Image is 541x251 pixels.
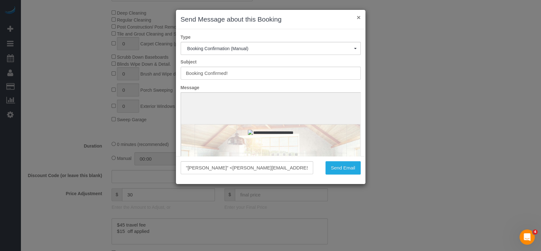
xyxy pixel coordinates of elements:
label: Subject [176,59,365,65]
iframe: Rich Text Editor, editor3 [181,93,360,192]
iframe: Intercom live chat [519,229,535,245]
span: 4 [532,229,538,234]
label: Message [176,84,365,91]
button: × [357,14,360,21]
button: Booking Confirmation (Manual) [181,42,361,55]
h3: Send Message about this Booking [181,15,361,24]
button: Send Email [325,161,361,175]
span: Booking Confirmation (Manual) [187,46,354,51]
label: Type [176,34,365,40]
input: Subject [181,67,361,80]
